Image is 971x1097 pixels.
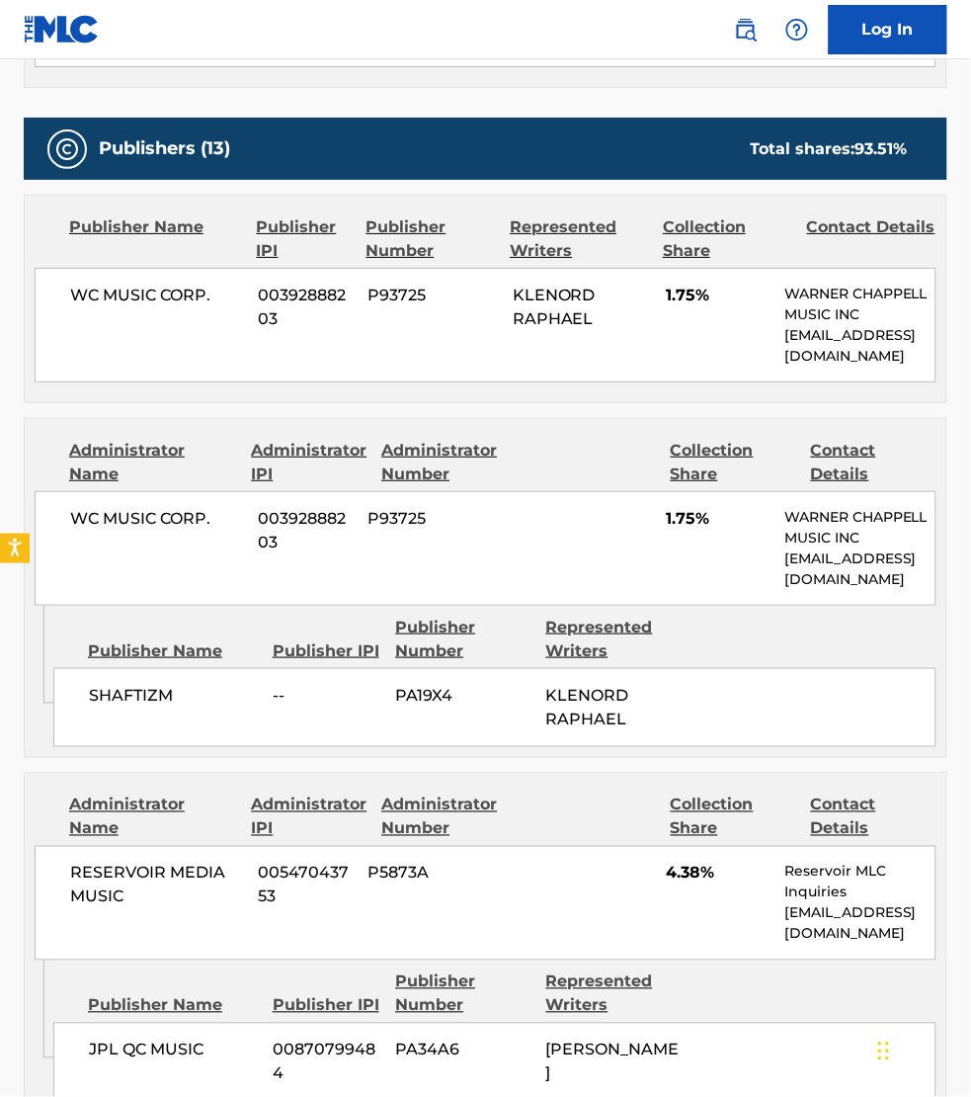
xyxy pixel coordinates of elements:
[829,5,947,54] a: Log In
[89,684,258,708] span: SHAFTIZM
[99,137,230,160] h5: Publishers (13)
[546,970,682,1018] div: Represented Writers
[251,794,366,841] div: Administrator IPI
[258,862,353,909] span: 00547043753
[273,684,380,708] span: --
[70,284,243,307] span: WC MUSIC CORP.
[855,139,908,158] span: 93.51 %
[777,10,817,49] div: Help
[273,639,381,663] div: Publisher IPI
[381,439,507,486] div: Administrator Number
[878,1022,890,1081] div: Drag
[273,1039,380,1086] span: 00870799484
[785,18,809,42] img: help
[666,284,769,307] span: 1.75%
[69,794,236,841] div: Administrator Name
[89,1039,258,1062] span: JPL QC MUSIC
[511,215,649,263] div: Represented Writers
[368,862,498,886] span: P5873A
[55,137,79,161] img: Publishers
[784,903,935,945] p: [EMAIL_ADDRESS][DOMAIN_NAME]
[734,18,758,42] img: search
[513,286,596,328] span: KLENORD RAPHAEL
[663,215,792,263] div: Collection Share
[671,794,796,841] div: Collection Share
[396,684,531,708] span: PA19X4
[671,439,796,486] div: Collection Share
[381,794,507,841] div: Administrator Number
[88,639,258,663] div: Publisher Name
[751,137,908,161] div: Total shares:
[257,215,352,263] div: Publisher IPI
[251,439,366,486] div: Administrator IPI
[726,10,766,49] a: Public Search
[811,439,936,486] div: Contact Details
[811,794,936,841] div: Contact Details
[784,284,935,325] p: WARNER CHAPPELL MUSIC INC
[807,215,936,263] div: Contact Details
[273,994,381,1018] div: Publisher IPI
[24,15,100,43] img: MLC Logo
[69,439,236,486] div: Administrator Name
[395,616,530,663] div: Publisher Number
[368,284,498,307] span: P93725
[546,1041,680,1083] span: [PERSON_NAME]
[666,507,769,531] span: 1.75%
[784,862,935,903] p: Reservoir MLC Inquiries
[784,325,935,367] p: [EMAIL_ADDRESS][DOMAIN_NAME]
[666,862,769,886] span: 4.38%
[546,686,629,728] span: KLENORD RAPHAEL
[784,548,935,590] p: [EMAIL_ADDRESS][DOMAIN_NAME]
[366,215,496,263] div: Publisher Number
[546,616,682,663] div: Represented Writers
[258,284,353,331] span: 00392888203
[368,507,498,531] span: P93725
[88,994,258,1018] div: Publisher Name
[70,862,243,909] span: RESERVOIR MEDIA MUSIC
[396,1039,531,1062] span: PA34A6
[395,970,530,1018] div: Publisher Number
[69,215,242,263] div: Publisher Name
[784,507,935,548] p: WARNER CHAPPELL MUSIC INC
[872,1002,971,1097] iframe: Chat Widget
[258,507,353,554] span: 00392888203
[70,507,243,531] span: WC MUSIC CORP.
